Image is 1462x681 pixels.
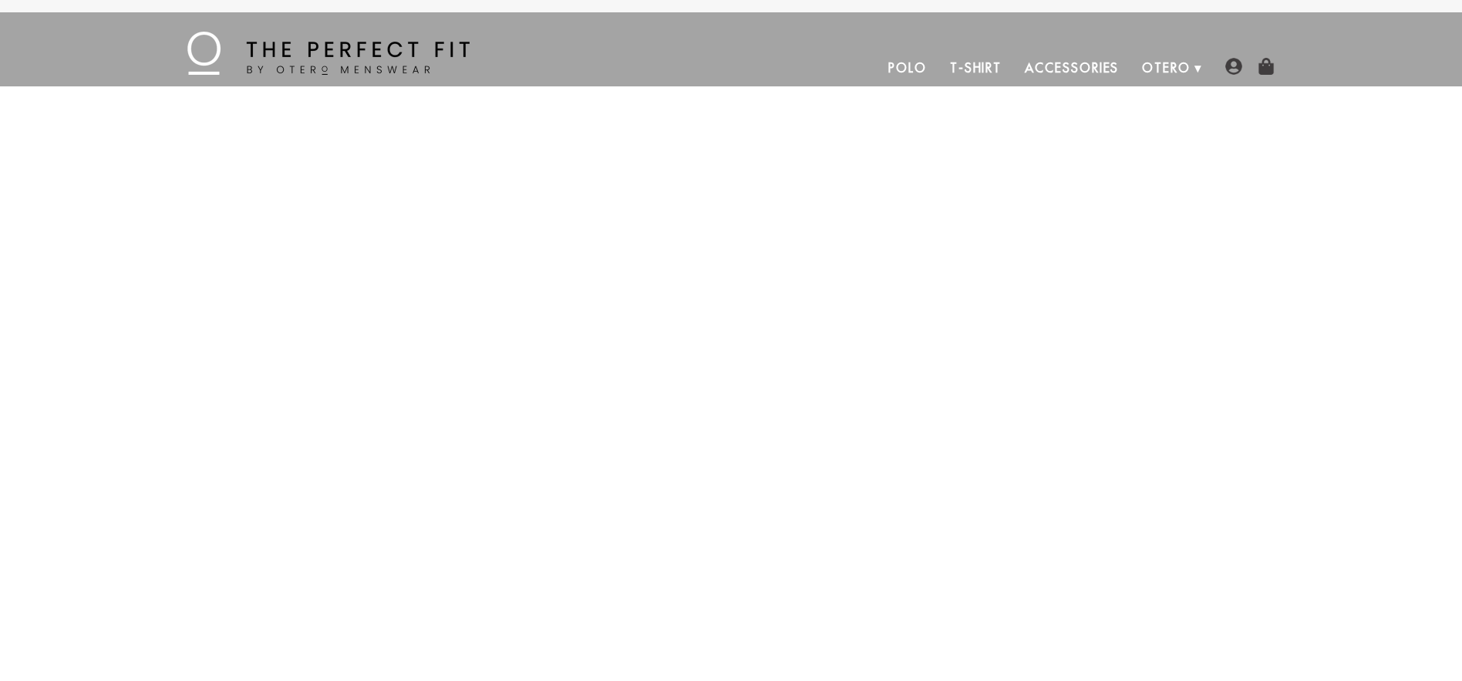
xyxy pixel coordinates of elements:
[187,32,470,75] img: The Perfect Fit - by Otero Menswear - Logo
[1013,49,1130,86] a: Accessories
[877,49,938,86] a: Polo
[1225,58,1242,75] img: user-account-icon.png
[938,49,1013,86] a: T-Shirt
[1258,58,1275,75] img: shopping-bag-icon.png
[1130,49,1202,86] a: Otero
